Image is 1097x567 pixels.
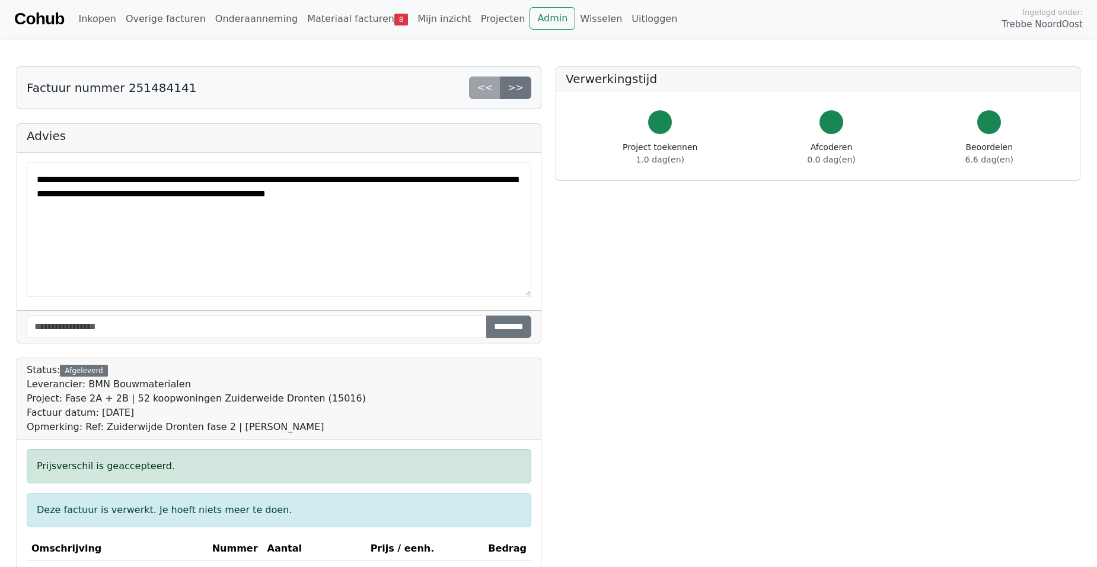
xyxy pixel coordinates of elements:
th: Bedrag [483,537,531,561]
a: Cohub [14,5,64,33]
a: Projecten [476,7,530,31]
a: Wisselen [575,7,627,31]
a: >> [500,77,531,99]
span: 6.6 dag(en) [965,155,1013,164]
span: Ingelogd onder: [1022,7,1083,18]
div: Project toekennen [623,141,697,166]
a: Uitloggen [627,7,682,31]
a: Onderaanneming [211,7,302,31]
a: Inkopen [74,7,120,31]
div: Afcoderen [807,141,855,166]
h5: Advies [27,129,531,143]
span: 8 [394,14,408,26]
span: 1.0 dag(en) [636,155,684,164]
div: Leverancier: BMN Bouwmaterialen [27,377,366,391]
span: Trebbe NoordOost [1002,18,1083,31]
a: Mijn inzicht [413,7,476,31]
h5: Verwerkingstijd [566,72,1070,86]
th: Omschrijving [27,537,208,561]
span: 0.0 dag(en) [807,155,855,164]
div: Factuur datum: [DATE] [27,406,366,420]
div: Afgeleverd [60,365,107,377]
a: Overige facturen [121,7,211,31]
h5: Factuur nummer 251484141 [27,81,196,95]
div: Deze factuur is verwerkt. Je hoeft niets meer te doen. [27,493,531,527]
div: Project: Fase 2A + 2B | 52 koopwoningen Zuiderweide Dronten (15016) [27,391,366,406]
div: Opmerking: Ref: Zuiderwijde Dronten fase 2 | [PERSON_NAME] [27,420,366,434]
div: Prijsverschil is geaccepteerd. [27,449,531,483]
a: Materiaal facturen8 [302,7,413,31]
div: Status: [27,363,366,434]
th: Aantal [263,537,366,561]
div: Beoordelen [965,141,1013,166]
a: Admin [530,7,575,30]
th: Nummer [208,537,263,561]
th: Prijs / eenh. [366,537,484,561]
